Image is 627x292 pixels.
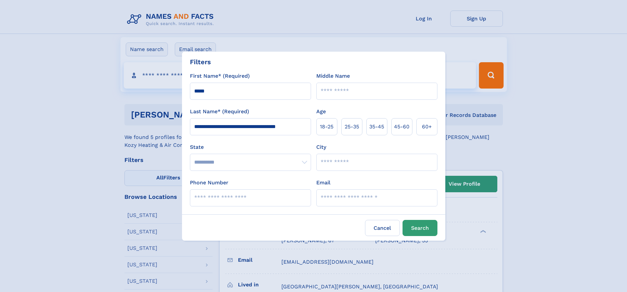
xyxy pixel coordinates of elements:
label: Cancel [365,220,400,236]
label: State [190,143,311,151]
label: Last Name* (Required) [190,108,249,116]
span: 45‑60 [394,123,409,131]
div: Filters [190,57,211,67]
span: 35‑45 [369,123,384,131]
label: Middle Name [316,72,350,80]
label: City [316,143,326,151]
label: Phone Number [190,179,228,187]
span: 25‑35 [345,123,359,131]
button: Search [403,220,437,236]
label: First Name* (Required) [190,72,250,80]
label: Email [316,179,330,187]
span: 18‑25 [320,123,333,131]
label: Age [316,108,326,116]
span: 60+ [422,123,432,131]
